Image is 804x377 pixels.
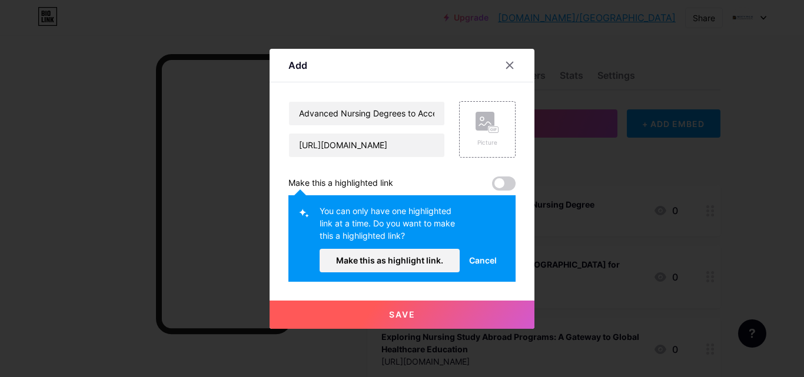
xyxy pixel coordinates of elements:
[336,255,443,265] span: Make this as highlight link.
[389,309,416,319] span: Save
[460,249,506,272] button: Cancel
[320,249,460,272] button: Make this as highlight link.
[320,205,460,249] div: You can only have one highlighted link at a time. Do you want to make this a highlighted link?
[288,58,307,72] div: Add
[288,176,393,191] div: Make this a highlighted link
[476,138,499,147] div: Picture
[270,301,534,329] button: Save
[289,134,444,157] input: URL
[289,102,444,125] input: Title
[469,254,497,266] span: Cancel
